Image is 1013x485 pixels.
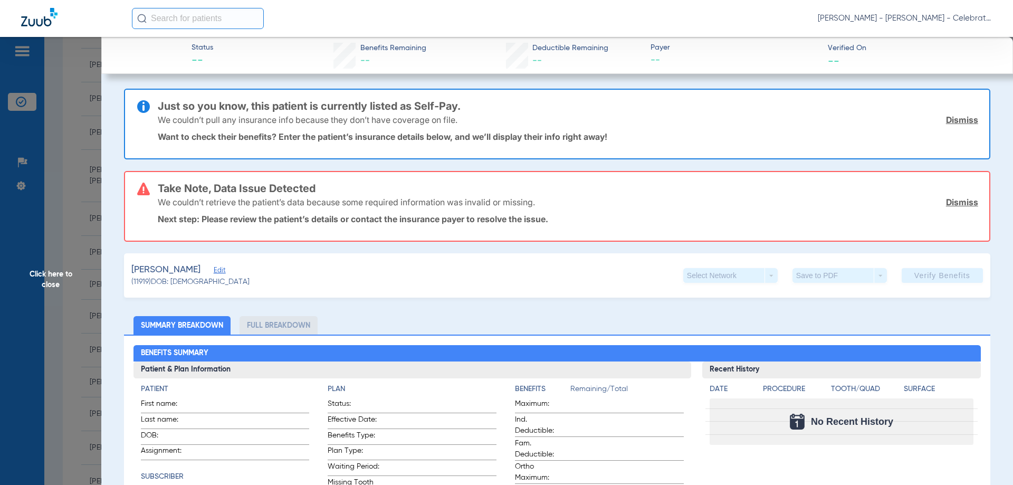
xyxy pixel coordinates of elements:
h4: Plan [328,384,496,395]
h3: Patient & Plan Information [133,362,691,378]
h4: Subscriber [141,471,310,482]
span: Ortho Maximum: [515,461,567,483]
img: info-icon [137,100,150,113]
span: (11919) DOB: [DEMOGRAPHIC_DATA] [131,277,250,288]
span: Assignment: [141,445,193,460]
h3: Recent History [702,362,981,378]
app-breakdown-title: Surface [904,384,973,398]
span: Fam. Deductible: [515,438,567,460]
img: Zuub Logo [21,8,58,26]
app-breakdown-title: Procedure [763,384,827,398]
span: No Recent History [811,416,893,427]
span: Effective Date: [328,414,379,429]
span: Deductible Remaining [532,43,608,54]
span: Payer [651,42,819,53]
h4: Surface [904,384,973,395]
h4: Procedure [763,384,827,395]
span: -- [828,55,839,66]
h2: Benefits Summary [133,345,981,362]
p: We couldn’t retrieve the patient’s data because some required information was invalid or missing. [158,197,535,207]
span: -- [532,56,542,65]
span: Status [192,42,213,53]
span: -- [651,54,819,67]
span: Ind. Deductible: [515,414,567,436]
span: -- [360,56,370,65]
li: Summary Breakdown [133,316,231,335]
p: Next step: Please review the patient’s details or contact the insurance payer to resolve the issue. [158,214,978,224]
span: First name: [141,398,193,413]
span: [PERSON_NAME] [131,263,200,277]
span: Remaining/Total [570,384,684,398]
app-breakdown-title: Tooth/Quad [831,384,901,398]
a: Dismiss [946,197,978,207]
span: DOB: [141,430,193,444]
span: Benefits Type: [328,430,379,444]
a: Dismiss [946,115,978,125]
span: [PERSON_NAME] - [PERSON_NAME] - Celebration Pediatric Dentistry [818,13,992,24]
app-breakdown-title: Benefits [515,384,570,398]
span: Last name: [141,414,193,429]
img: Search Icon [137,14,147,23]
span: Plan Type: [328,445,379,460]
p: We couldn’t pull any insurance info because they don’t have coverage on file. [158,115,457,125]
span: Benefits Remaining [360,43,426,54]
span: Verified On [828,43,996,54]
h4: Benefits [515,384,570,395]
iframe: Chat Widget [960,434,1013,485]
h4: Date [710,384,754,395]
app-breakdown-title: Date [710,384,754,398]
img: error-icon [137,183,150,195]
img: Calendar [790,414,805,430]
h3: Just so you know, this patient is currently listed as Self-Pay. [158,101,978,111]
input: Search for patients [132,8,264,29]
span: Maximum: [515,398,567,413]
span: Status: [328,398,379,413]
li: Full Breakdown [240,316,318,335]
span: Waiting Period: [328,461,379,476]
span: -- [192,54,213,69]
span: Edit [214,267,223,277]
h4: Tooth/Quad [831,384,901,395]
h4: Patient [141,384,310,395]
p: Want to check their benefits? Enter the patient’s insurance details below, and we’ll display thei... [158,131,978,142]
h3: Take Note, Data Issue Detected [158,183,978,194]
